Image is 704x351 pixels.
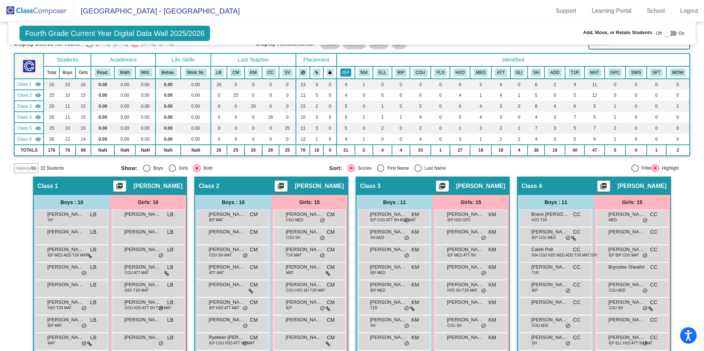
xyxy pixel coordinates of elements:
[491,123,510,134] td: 2
[544,112,565,123] td: 3
[392,112,410,123] td: 1
[135,134,155,145] td: 0.00
[355,66,373,79] th: 504 Plan
[392,134,410,145] td: 0
[44,134,59,145] td: 26
[450,66,470,79] th: H2O Referral
[450,90,470,101] td: 4
[44,66,59,79] th: Total
[491,90,510,101] td: 4
[114,112,135,123] td: 0.00
[491,101,510,112] td: 3
[528,123,544,134] td: 7
[227,90,245,101] td: 25
[211,66,227,79] th: Lindsey Boyd
[584,66,605,79] th: Math Intervention/Student needs adult support.
[17,92,32,99] span: Class 2
[14,101,44,112] td: Karen Mazur - No Class Name
[227,123,245,134] td: 0
[59,101,76,112] td: 11
[248,69,259,77] button: KM
[565,101,584,112] td: 6
[438,182,447,193] mat-icon: picture_as_pdf
[565,66,584,79] th: Title I Reading (Sees Ashley, Sarah, Courtney, Trish or has literacy partners)
[245,79,262,90] td: 0
[377,69,389,77] button: ELL
[95,69,111,77] button: Read.
[279,66,296,79] th: Sten Vaara
[605,123,626,134] td: 2
[17,125,32,132] span: Class 5
[214,69,224,77] button: LB
[584,101,605,112] td: 5
[91,134,114,145] td: 0.00
[211,90,227,101] td: 0
[115,182,124,193] mat-icon: picture_as_pdf
[323,112,337,123] td: 0
[410,79,431,90] td: 3
[310,90,323,101] td: 5
[35,92,41,98] mat-icon: visibility
[340,69,352,77] button: IEP
[17,114,32,121] span: Class 4
[666,90,690,101] td: 0
[531,69,541,77] button: SH
[550,5,582,17] a: Support
[626,79,647,90] td: 0
[641,5,671,17] a: School
[91,123,114,134] td: 0.00
[544,66,565,79] th: ADHD Diagnosis
[491,66,510,79] th: Attendance Issues (Tardy/Absences)
[626,90,647,101] td: 0
[355,90,373,101] td: 0
[35,114,41,120] mat-icon: visibility
[629,69,643,77] button: SWS
[17,81,32,88] span: Class 1
[569,69,581,77] button: T1R
[450,134,470,145] td: 3
[588,69,601,77] button: MAT
[413,69,427,77] button: COU
[337,112,355,123] td: 5
[605,101,626,112] td: 1
[510,112,528,123] td: 0
[44,101,59,112] td: 26
[605,112,626,123] td: 1
[597,181,610,192] button: Print Students Details
[181,101,211,112] td: 0.00
[227,101,245,112] td: 0
[647,134,666,145] td: 0
[431,123,450,134] td: 0
[373,123,392,134] td: 2
[373,101,392,112] td: 1
[431,134,450,145] td: 0
[262,66,279,79] th: Cindy Cooper
[584,134,605,145] td: 6
[410,90,431,101] td: 6
[565,134,584,145] td: 5
[392,101,410,112] td: 0
[666,123,690,134] td: 0
[431,112,450,123] td: 0
[491,112,510,123] td: 3
[491,134,510,145] td: 2
[135,112,155,123] td: 0.00
[584,90,605,101] td: 12
[470,134,491,145] td: 1
[337,101,355,112] td: 5
[211,101,227,112] td: 0
[211,53,296,66] th: Last Teacher
[470,66,491,79] th: Medical Needs (i.e., meds, bathroom, severe allergies, medical diagnosis)
[279,90,296,101] td: 0
[586,5,638,17] a: Learning Portal
[282,69,293,77] button: SV
[647,66,666,79] th: Student was recommended to be a student safety.
[296,134,310,145] td: 12
[262,79,279,90] td: 0
[337,90,355,101] td: 4
[410,66,431,79] th: Counseling Supports
[114,134,135,145] td: 0.00
[605,90,626,101] td: 0
[392,90,410,101] td: 0
[159,69,177,77] button: Behav.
